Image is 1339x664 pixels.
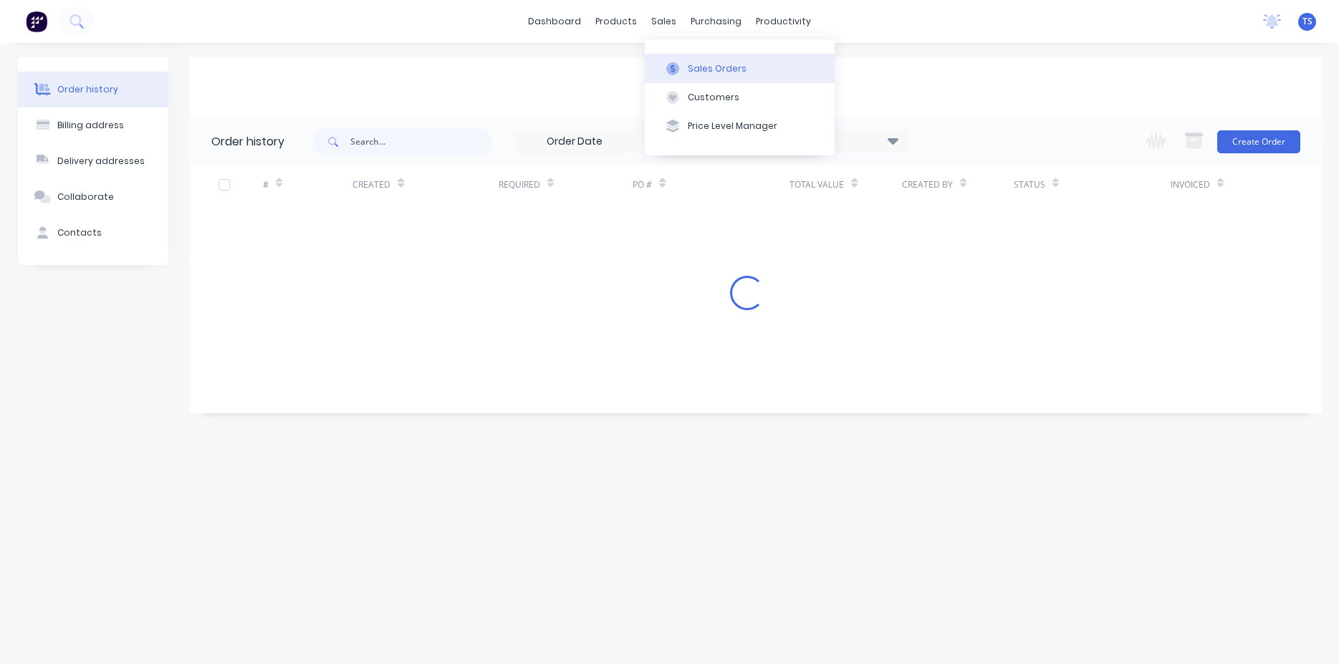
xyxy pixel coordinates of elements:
[749,11,818,32] div: productivity
[18,215,168,251] button: Contacts
[644,11,683,32] div: sales
[902,165,1014,204] div: Created By
[902,178,953,191] div: Created By
[18,179,168,215] button: Collaborate
[1302,15,1312,28] span: TS
[688,120,777,133] div: Price Level Manager
[352,165,498,204] div: Created
[588,11,644,32] div: products
[57,83,118,96] div: Order history
[211,133,284,150] div: Order history
[57,119,124,132] div: Billing address
[645,83,835,112] button: Customers
[683,11,749,32] div: purchasing
[688,62,747,75] div: Sales Orders
[263,178,269,191] div: #
[499,178,540,191] div: Required
[633,178,652,191] div: PO #
[57,191,114,203] div: Collaborate
[633,165,790,204] div: PO #
[499,165,633,204] div: Required
[514,131,635,153] input: Order Date
[787,133,907,149] div: Status
[263,165,352,204] div: #
[645,112,835,140] button: Price Level Manager
[790,178,844,191] div: Total Value
[18,107,168,143] button: Billing address
[1171,178,1210,191] div: Invoiced
[688,91,739,104] div: Customers
[352,178,390,191] div: Created
[1171,165,1260,204] div: Invoiced
[350,127,492,156] input: Search...
[1014,178,1045,191] div: Status
[57,226,102,239] div: Contacts
[521,11,588,32] a: dashboard
[645,54,835,82] button: Sales Orders
[1014,165,1171,204] div: Status
[18,72,168,107] button: Order history
[57,155,145,168] div: Delivery addresses
[26,11,47,32] img: Factory
[1217,130,1300,153] button: Create Order
[18,143,168,179] button: Delivery addresses
[790,165,901,204] div: Total Value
